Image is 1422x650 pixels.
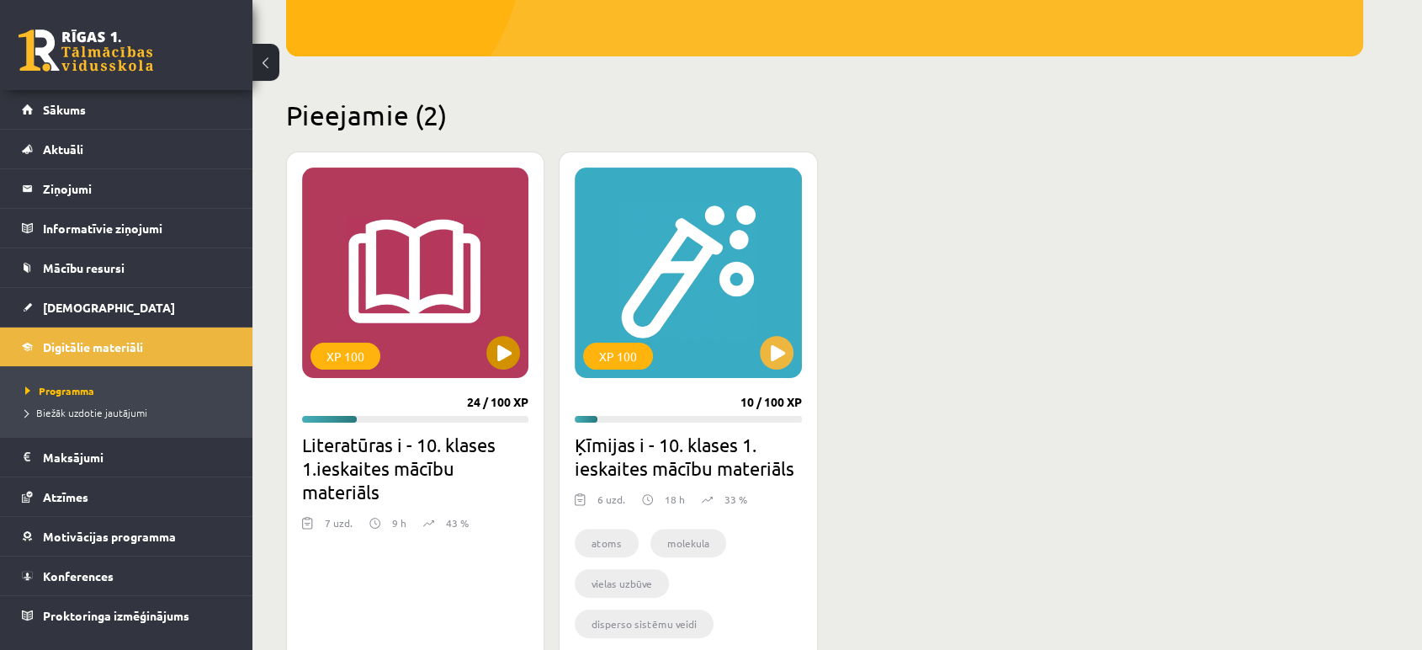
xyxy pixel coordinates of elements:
a: Sākums [22,90,231,129]
a: Ziņojumi [22,169,231,208]
h2: Ķīmijas i - 10. klases 1. ieskaites mācību materiāls [575,433,801,480]
a: Programma [25,383,236,398]
span: Konferences [43,568,114,583]
a: Rīgas 1. Tālmācības vidusskola [19,29,153,72]
span: Biežāk uzdotie jautājumi [25,406,147,419]
li: vielas uzbūve [575,569,669,598]
h2: Pieejamie (2) [286,99,1363,131]
legend: Ziņojumi [43,169,231,208]
a: Mācību resursi [22,248,231,287]
span: Mācību resursi [43,260,125,275]
a: Konferences [22,557,231,595]
span: Atzīmes [43,489,88,504]
span: Aktuāli [43,141,83,157]
a: Biežāk uzdotie jautājumi [25,405,236,420]
a: Maksājumi [22,438,231,477]
legend: Maksājumi [43,438,231,477]
span: Proktoringa izmēģinājums [43,608,189,623]
a: Atzīmes [22,477,231,516]
a: Proktoringa izmēģinājums [22,596,231,635]
li: molekula [650,529,726,557]
a: Digitālie materiāli [22,328,231,366]
h2: Literatūras i - 10. klases 1.ieskaites mācību materiāls [302,433,528,503]
div: 7 uzd. [325,515,353,541]
a: Aktuāli [22,130,231,168]
a: [DEMOGRAPHIC_DATA] [22,288,231,327]
a: Motivācijas programma [22,517,231,556]
p: 9 h [392,515,406,530]
p: 43 % [446,515,469,530]
legend: Informatīvie ziņojumi [43,209,231,248]
div: XP 100 [310,343,380,370]
p: 33 % [724,492,747,507]
div: XP 100 [583,343,653,370]
p: 18 h [665,492,685,507]
a: Informatīvie ziņojumi [22,209,231,248]
span: Programma [25,384,94,397]
span: Motivācijas programma [43,529,176,544]
li: disperso sistēmu veidi [575,610,714,638]
span: Digitālie materiāli [43,339,143,354]
div: 6 uzd. [597,492,625,517]
span: [DEMOGRAPHIC_DATA] [43,300,175,315]
li: atoms [575,529,639,557]
span: Sākums [43,102,86,117]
